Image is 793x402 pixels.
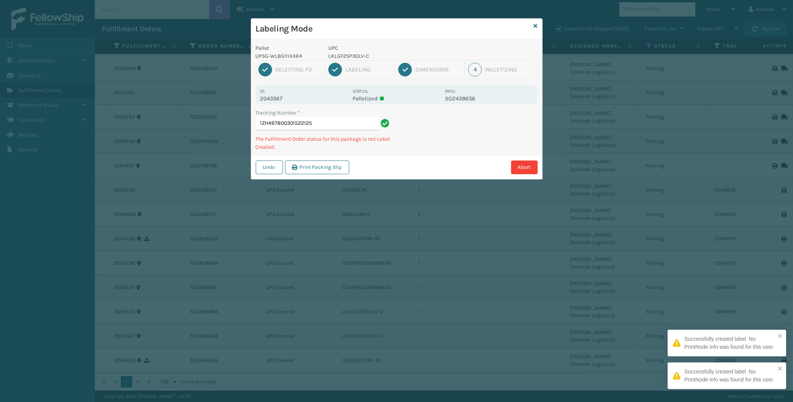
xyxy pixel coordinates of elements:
[258,63,272,76] div: 1
[256,23,531,35] h3: Labeling Mode
[353,95,440,102] p: Palletized
[684,368,776,384] div: Successfully created label. No PrintNode info was found for this user.
[511,160,538,174] button: Abort
[275,66,321,73] div: Selecting FO
[415,66,461,73] div: Dimensions
[353,89,369,94] label: Status:
[260,89,266,94] label: Id:
[778,365,783,373] button: close
[256,52,320,60] p: UPSG-WL8GYIX4R4
[398,63,412,76] div: 3
[328,63,342,76] div: 2
[256,160,283,174] button: Undo
[328,52,440,60] p: LKLGF2SP3OLV-C
[445,89,456,94] label: MPO:
[345,66,391,73] div: Labeling
[468,63,482,76] div: 4
[485,66,535,73] div: Palletizing
[778,333,783,340] button: close
[285,160,349,174] button: Print Packing Slip
[260,95,348,102] p: 2043567
[684,335,776,351] div: Successfully created label. No PrintNode info was found for this user.
[256,109,300,117] label: Tracking Number
[445,95,533,102] p: SO2438656
[328,44,440,52] p: UPC
[256,135,392,151] p: The Fulfillment Order status for this package is not Label Created.
[256,44,320,52] p: Pallet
